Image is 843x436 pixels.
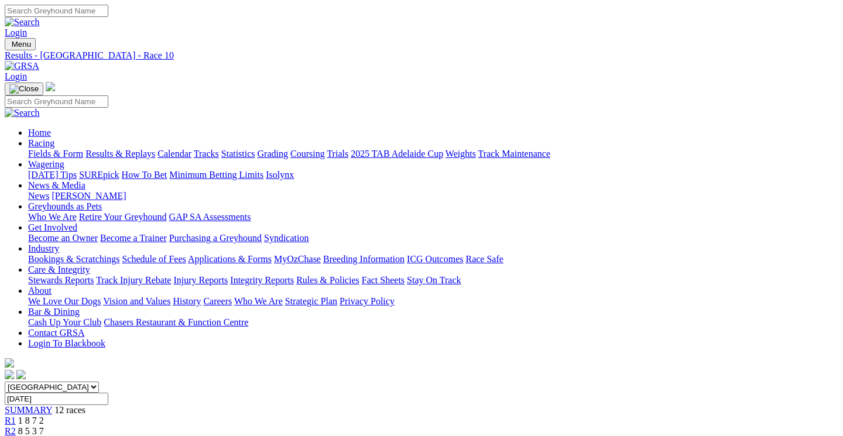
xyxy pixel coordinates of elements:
a: Rules & Policies [296,275,359,285]
a: Integrity Reports [230,275,294,285]
span: 1 8 7 2 [18,416,44,425]
a: Grading [258,149,288,159]
a: Purchasing a Greyhound [169,233,262,243]
a: Results & Replays [85,149,155,159]
img: twitter.svg [16,370,26,379]
a: Wagering [28,159,64,169]
a: About [28,286,52,296]
div: Get Involved [28,233,838,243]
div: Industry [28,254,838,265]
a: Bookings & Scratchings [28,254,119,264]
a: Careers [203,296,232,306]
a: Contact GRSA [28,328,84,338]
a: News [28,191,49,201]
button: Toggle navigation [5,38,36,50]
a: 2025 TAB Adelaide Cup [351,149,443,159]
img: logo-grsa-white.png [5,358,14,368]
a: Track Injury Rebate [96,275,171,285]
img: GRSA [5,61,39,71]
a: Vision and Values [103,296,170,306]
a: Track Maintenance [478,149,550,159]
a: Race Safe [465,254,503,264]
a: Stay On Track [407,275,461,285]
a: Results - [GEOGRAPHIC_DATA] - Race 10 [5,50,838,61]
a: Care & Integrity [28,265,90,274]
a: R1 [5,416,16,425]
a: Login [5,28,27,37]
a: [DATE] Tips [28,170,77,180]
img: Search [5,17,40,28]
a: Stewards Reports [28,275,94,285]
a: Trials [327,149,348,159]
a: ICG Outcomes [407,254,463,264]
a: Home [28,128,51,138]
a: SUMMARY [5,405,52,415]
a: Who We Are [234,296,283,306]
a: Fields & Form [28,149,83,159]
img: Search [5,108,40,118]
a: Weights [446,149,476,159]
input: Search [5,95,108,108]
div: Greyhounds as Pets [28,212,838,222]
a: Isolynx [266,170,294,180]
a: Coursing [290,149,325,159]
a: Chasers Restaurant & Function Centre [104,317,248,327]
a: How To Bet [122,170,167,180]
a: MyOzChase [274,254,321,264]
input: Select date [5,393,108,405]
button: Toggle navigation [5,83,43,95]
a: Get Involved [28,222,77,232]
a: Become an Owner [28,233,98,243]
a: Bar & Dining [28,307,80,317]
div: About [28,296,838,307]
a: Industry [28,243,59,253]
a: We Love Our Dogs [28,296,101,306]
a: R2 [5,426,16,436]
a: Login To Blackbook [28,338,105,348]
a: Cash Up Your Club [28,317,101,327]
a: Statistics [221,149,255,159]
a: News & Media [28,180,85,190]
div: Wagering [28,170,838,180]
a: [PERSON_NAME] [52,191,126,201]
a: Strategic Plan [285,296,337,306]
a: Tracks [194,149,219,159]
span: 8 5 3 7 [18,426,44,436]
div: News & Media [28,191,838,201]
a: Login [5,71,27,81]
span: 12 races [54,405,85,415]
a: SUREpick [79,170,119,180]
span: Menu [12,40,31,49]
a: Injury Reports [173,275,228,285]
div: Bar & Dining [28,317,838,328]
div: Racing [28,149,838,159]
a: Schedule of Fees [122,254,186,264]
a: Syndication [264,233,309,243]
img: facebook.svg [5,370,14,379]
a: History [173,296,201,306]
a: Retire Your Greyhound [79,212,167,222]
a: Greyhounds as Pets [28,201,102,211]
a: Fact Sheets [362,275,405,285]
a: Minimum Betting Limits [169,170,263,180]
a: Who We Are [28,212,77,222]
a: Breeding Information [323,254,405,264]
a: Privacy Policy [340,296,395,306]
input: Search [5,5,108,17]
div: Care & Integrity [28,275,838,286]
img: Close [9,84,39,94]
a: Become a Trainer [100,233,167,243]
a: Calendar [157,149,191,159]
img: logo-grsa-white.png [46,82,55,91]
a: GAP SA Assessments [169,212,251,222]
a: Applications & Forms [188,254,272,264]
a: Racing [28,138,54,148]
